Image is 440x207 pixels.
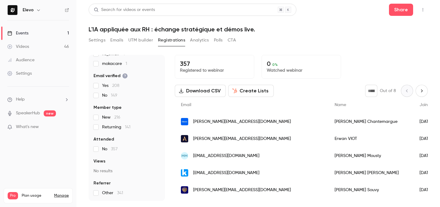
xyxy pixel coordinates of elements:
img: wbd.com [181,186,188,194]
span: Help [16,96,25,103]
button: Settings [89,35,105,45]
span: Name [335,103,346,107]
button: Polls [214,35,223,45]
span: 357 [111,147,118,151]
h6: Elevo [23,7,34,13]
img: cheerz.com [181,118,188,125]
span: Pro [8,192,18,199]
div: [PERSON_NAME] [PERSON_NAME] [328,164,413,181]
img: Elevo [8,5,17,15]
span: Email verified [94,73,128,79]
span: 341 [117,191,123,195]
span: 208 [112,84,119,88]
span: Join date [420,103,438,107]
p: 0 [267,60,336,67]
span: Plan usage [22,193,50,198]
p: Out of 8 [380,88,396,94]
span: mokacare [102,61,127,67]
span: New [102,114,120,120]
span: [EMAIL_ADDRESS][DOMAIN_NAME] [193,153,259,159]
span: [PERSON_NAME][EMAIL_ADDRESS][DOMAIN_NAME] [193,187,291,193]
span: Referrer [94,180,111,186]
div: [PERSON_NAME] Mousty [328,147,413,164]
div: Events [7,30,28,36]
span: [PERSON_NAME][EMAIL_ADDRESS][DOMAIN_NAME] [193,136,291,142]
span: No [102,146,118,152]
button: Emails [110,35,123,45]
div: Settings [7,70,32,77]
button: Share [389,4,413,16]
span: 141 [125,125,130,129]
a: Manage [54,193,69,198]
p: 357 [180,60,249,67]
span: What's new [16,124,39,130]
div: [PERSON_NAME] Souvy [328,181,413,198]
span: 149 [111,93,117,98]
span: new [44,110,56,116]
span: Email [181,103,191,107]
button: Registrations [158,35,185,45]
div: Search for videos or events [94,7,155,13]
p: Watched webinar [267,67,336,73]
button: UTM builder [128,35,153,45]
span: [EMAIL_ADDRESS][DOMAIN_NAME] [193,170,259,176]
div: Audience [7,57,35,63]
a: SpeakerHub [16,110,40,116]
span: Views [94,158,105,164]
span: Attended [94,136,114,142]
button: CTA [228,35,236,45]
button: Create Lists [228,85,274,97]
span: 1 [126,62,127,66]
p: No results [94,168,160,174]
button: Next page [416,85,428,97]
button: Analytics [190,35,209,45]
p: Registered to webinar [180,67,249,73]
div: [PERSON_NAME] Chantemargue [328,113,413,130]
img: etik.com [181,169,188,177]
div: Erwan VIOT [328,130,413,147]
h1: L'IA appliquée aux RH : échange stratégique et démos live. [89,26,428,33]
div: Videos [7,44,29,50]
button: Download CSV [175,85,226,97]
span: Yes [102,83,119,89]
span: 0 % [272,62,278,67]
span: Other [102,190,123,196]
img: accor.com [181,135,188,142]
span: [PERSON_NAME][EMAIL_ADDRESS][DOMAIN_NAME] [193,119,291,125]
span: No [102,92,117,98]
span: Returning [102,124,130,130]
span: Member type [94,105,122,111]
li: help-dropdown-opener [7,96,69,103]
span: MM [182,153,188,159]
span: 216 [114,115,120,120]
